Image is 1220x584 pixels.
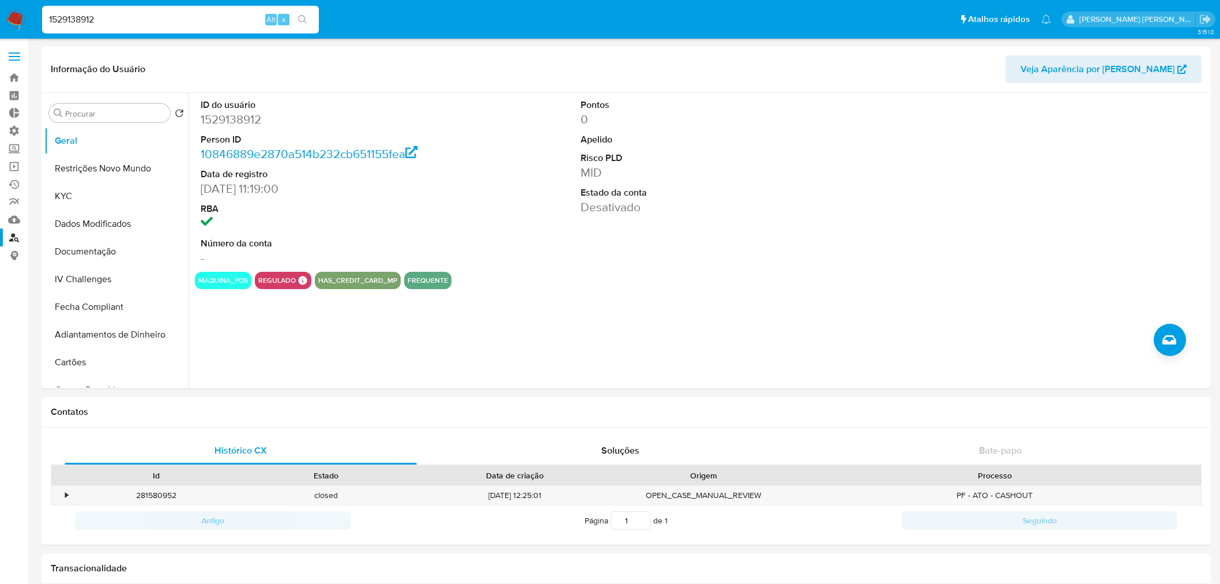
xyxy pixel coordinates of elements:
span: Soluções [601,444,639,457]
div: PF - ATO - CASHOUT [788,486,1201,505]
div: 281580952 [71,486,241,505]
button: Antigo [75,511,351,530]
h1: Transacionalidade [51,563,1202,574]
a: 10846889e2870a514b232cb651155fea [201,145,417,162]
button: frequente [408,278,448,283]
a: Notificações [1041,14,1051,24]
div: closed [241,486,411,505]
div: • [65,490,68,501]
button: maquina_pos [198,278,248,283]
div: Data de criação [419,470,611,481]
button: Geral [44,127,189,155]
span: 1 [665,515,668,526]
dd: - [201,250,442,266]
button: Adiantamentos de Dinheiro [44,321,189,349]
button: IV Challenges [44,265,189,293]
dd: Desativado [581,199,822,215]
div: Estado [249,470,402,481]
dt: Estado da conta [581,186,822,199]
span: Bate-papo [979,444,1022,457]
span: Página de [585,511,668,530]
h1: Informação do Usuário [51,63,145,75]
dt: Person ID [201,133,442,146]
dt: ID do usuário [201,99,442,111]
h1: Contatos [51,406,1202,418]
input: Procurar [65,108,165,119]
div: [DATE] 12:25:01 [411,486,619,505]
dd: 0 [581,111,822,128]
div: Origem [627,470,780,481]
dd: MID [581,164,822,181]
dt: Pontos [581,99,822,111]
button: Procurar [54,108,63,118]
div: Id [80,470,233,481]
button: search-icon [291,12,314,28]
dd: 1529138912 [201,111,442,128]
button: Seguindo [902,511,1177,530]
dd: [DATE] 11:19:00 [201,181,442,197]
button: Veja Aparência por [PERSON_NAME] [1006,55,1202,83]
button: Retornar ao pedido padrão [175,108,184,121]
button: Dados Modificados [44,210,189,238]
button: has_credit_card_mp [318,278,397,283]
button: Cartões [44,349,189,376]
span: s [282,14,285,25]
dt: Apelido [581,133,822,146]
div: OPEN_CASE_MANUAL_REVIEW [619,486,788,505]
button: Documentação [44,238,189,265]
input: Pesquise usuários ou casos... [42,12,319,27]
button: Restrições Novo Mundo [44,155,189,182]
div: Processo [796,470,1193,481]
button: regulado [258,278,296,283]
a: Sair [1199,13,1211,25]
span: Histórico CX [214,444,267,457]
dt: Data de registro [201,168,442,181]
span: Atalhos rápidos [968,13,1030,25]
button: Fecha Compliant [44,293,189,321]
span: Alt [266,14,276,25]
dt: Risco PLD [581,152,822,164]
dt: RBA [201,203,442,215]
p: sabrina.lima@mercadopago.com.br [1079,14,1196,25]
span: Veja Aparência por [PERSON_NAME] [1021,55,1174,83]
dt: Número da conta [201,237,442,250]
button: Contas Bancárias [44,376,189,404]
button: KYC [44,182,189,210]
